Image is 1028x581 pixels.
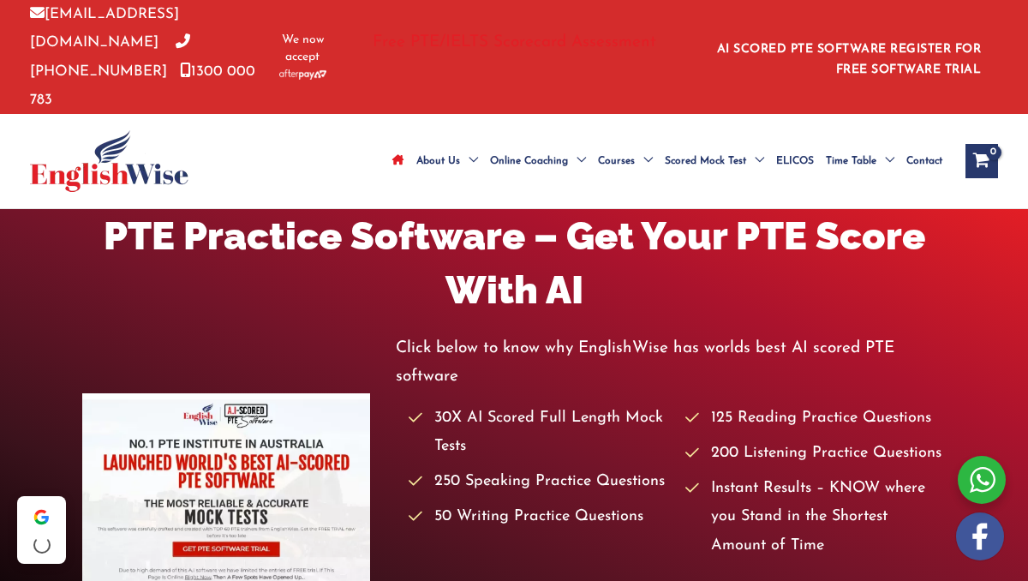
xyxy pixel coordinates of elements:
[568,131,586,191] span: Menu Toggle
[685,475,946,560] li: Instant Results – KNOW where you Stand in the Shortest Amount of Time
[409,468,669,496] li: 250 Speaking Practice Questions
[746,131,764,191] span: Menu Toggle
[598,131,635,191] span: Courses
[460,131,478,191] span: Menu Toggle
[698,29,998,85] aside: Header Widget 1
[276,32,330,66] span: We now accept
[876,131,894,191] span: Menu Toggle
[906,131,942,191] span: Contact
[685,440,946,468] li: 200 Listening Practice Questions
[396,334,946,392] p: Click below to know why EnglishWise has worlds best AI scored PTE software
[409,503,669,531] li: 50 Writing Practice Questions
[416,131,460,191] span: About Us
[30,35,190,78] a: [PHONE_NUMBER]
[685,404,946,433] li: 125 Reading Practice Questions
[592,131,659,191] a: CoursesMenu Toggle
[665,131,746,191] span: Scored Mock Test
[826,131,876,191] span: Time Table
[820,131,900,191] a: Time TableMenu Toggle
[900,131,948,191] a: Contact
[410,131,484,191] a: About UsMenu Toggle
[386,131,948,191] nav: Primary Site Navigation
[717,43,982,76] a: AI SCORED PTE SOFTWARE REGISTER FOR FREE SOFTWARE TRIAL
[373,34,656,51] a: Free PTE/IELTS Scorecard Assessment
[82,209,946,317] h1: PTE Practice Software – Get Your PTE Score With AI
[30,64,255,107] a: 1300 000 783
[659,131,770,191] a: Scored Mock TestMenu Toggle
[30,7,179,50] a: [EMAIL_ADDRESS][DOMAIN_NAME]
[30,130,188,192] img: cropped-ew-logo
[770,131,820,191] a: ELICOS
[776,131,814,191] span: ELICOS
[956,512,1004,560] img: white-facebook.png
[490,131,568,191] span: Online Coaching
[484,131,592,191] a: Online CoachingMenu Toggle
[409,404,669,462] li: 30X AI Scored Full Length Mock Tests
[965,144,998,178] a: View Shopping Cart, empty
[279,69,326,79] img: Afterpay-Logo
[635,131,653,191] span: Menu Toggle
